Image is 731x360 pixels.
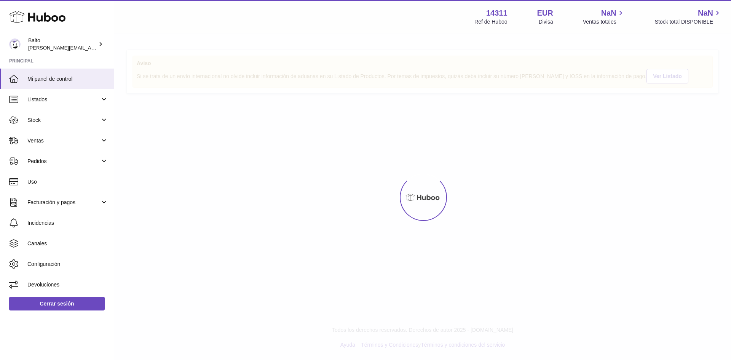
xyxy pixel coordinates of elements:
span: Uso [27,178,108,186]
span: Stock [27,117,100,124]
span: NaN [601,8,616,18]
span: Stock total DISPONIBLE [655,18,722,26]
img: laura@balto.es [9,38,21,50]
div: Ref de Huboo [474,18,507,26]
span: Listados [27,96,100,103]
span: Canales [27,240,108,247]
a: NaN Ventas totales [583,8,625,26]
div: Balto [28,37,97,51]
span: Ventas [27,137,100,144]
span: Ventas totales [583,18,625,26]
strong: 14311 [486,8,508,18]
span: Pedidos [27,158,100,165]
a: Cerrar sesión [9,297,105,310]
div: Divisa [539,18,553,26]
span: NaN [698,8,713,18]
a: NaN Stock total DISPONIBLE [655,8,722,26]
span: Facturación y pagos [27,199,100,206]
span: Configuración [27,261,108,268]
strong: EUR [537,8,553,18]
span: Mi panel de control [27,75,108,83]
span: Incidencias [27,219,108,227]
span: Devoluciones [27,281,108,288]
span: [PERSON_NAME][EMAIL_ADDRESS][DOMAIN_NAME] [28,45,153,51]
